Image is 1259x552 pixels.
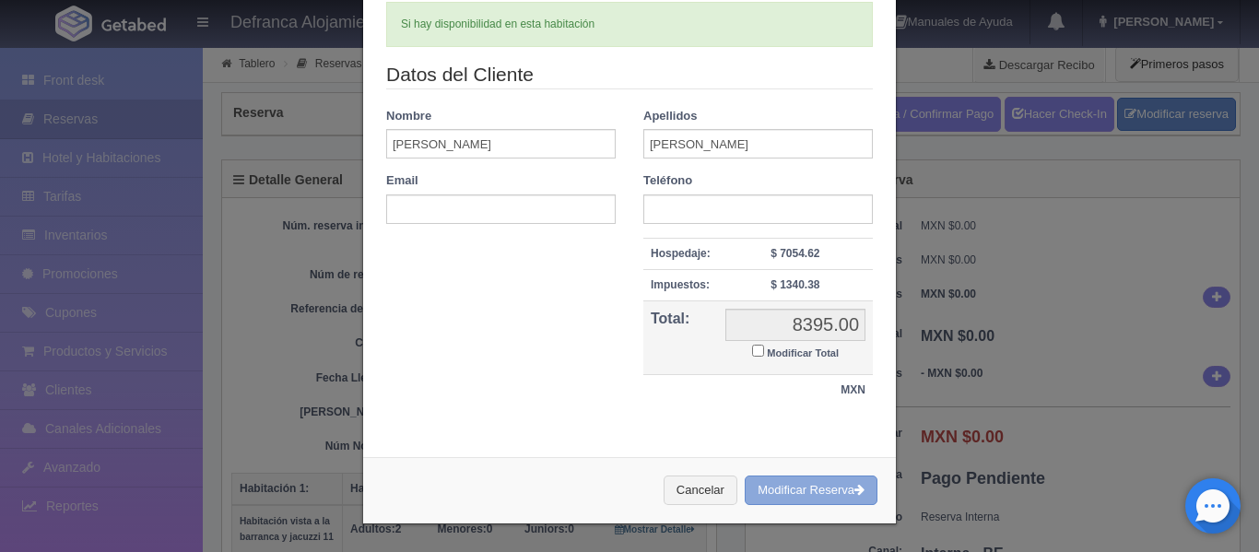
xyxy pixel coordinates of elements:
[643,301,718,375] th: Total:
[386,172,418,190] label: Email
[643,108,698,125] label: Apellidos
[386,108,431,125] label: Nombre
[386,2,873,47] div: Si hay disponibilidad en esta habitación
[643,172,692,190] label: Teléfono
[771,278,819,291] strong: $ 1340.38
[841,383,865,396] strong: MXN
[643,238,718,269] th: Hospedaje:
[664,476,737,506] button: Cancelar
[643,269,718,300] th: Impuestos:
[767,347,839,358] small: Modificar Total
[745,476,877,506] button: Modificar Reserva
[752,345,764,357] input: Modificar Total
[771,247,819,260] strong: $ 7054.62
[386,61,873,89] legend: Datos del Cliente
